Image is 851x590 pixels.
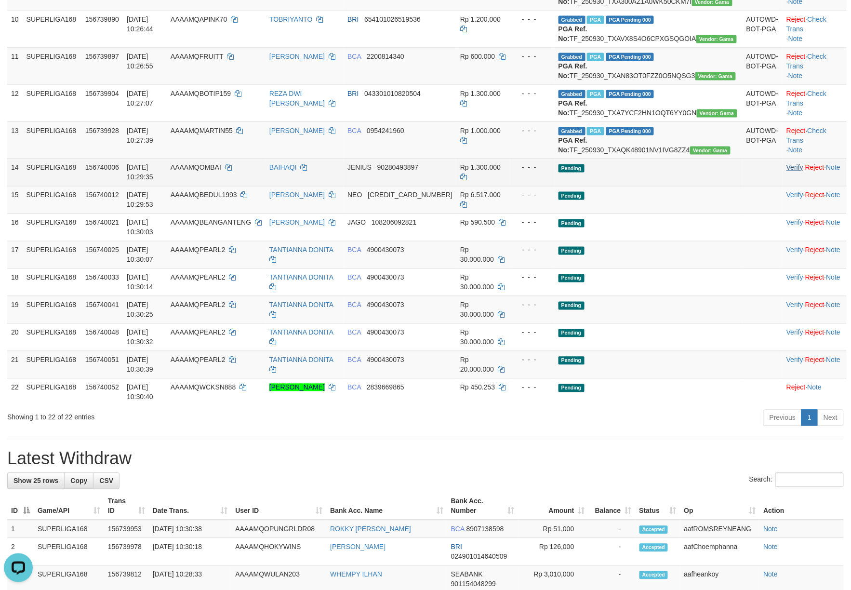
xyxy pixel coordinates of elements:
[519,520,589,538] td: Rp 51,000
[364,15,421,23] span: Copy 654101026519536 to clipboard
[347,191,362,199] span: NEO
[743,10,783,47] td: AUTOWD-BOT-PGA
[127,90,153,107] span: [DATE] 10:27:07
[70,477,87,485] span: Copy
[171,384,236,391] span: AAAAMQWCKSN888
[514,126,551,135] div: - - -
[367,246,404,254] span: Copy 4900430073 to clipboard
[23,186,81,214] td: SUPERLIGA168
[558,53,585,61] span: Grabbed
[347,246,361,254] span: BCA
[555,121,743,159] td: TF_250930_TXAQK48901NV1IVG8ZZ4
[368,191,452,199] span: Copy 5859457218863465 to clipboard
[23,47,81,84] td: SUPERLIGA168
[587,16,604,24] span: Marked by aafheankoy
[783,323,847,351] td: · ·
[514,14,551,24] div: - - -
[7,214,23,241] td: 16
[783,10,847,47] td: · ·
[680,520,760,538] td: aafROMSREYNEANG
[826,274,841,282] a: Note
[23,268,81,296] td: SUPERLIGA168
[743,84,783,121] td: AUTOWD-BOT-PGA
[7,351,23,378] td: 21
[7,10,23,47] td: 10
[759,493,844,520] th: Action
[367,384,404,391] span: Copy 2839669865 to clipboard
[639,571,668,579] span: Accepted
[783,378,847,406] td: ·
[171,356,226,364] span: AAAAMQPEARL2
[269,191,325,199] a: [PERSON_NAME]
[23,351,81,378] td: SUPERLIGA168
[558,16,585,24] span: Grabbed
[805,356,824,364] a: Reject
[639,526,668,534] span: Accepted
[514,89,551,98] div: - - -
[514,355,551,365] div: - - -
[367,127,404,134] span: Copy 0954241960 to clipboard
[269,219,325,227] a: [PERSON_NAME]
[786,274,803,282] a: Verify
[93,473,120,489] a: CSV
[514,273,551,282] div: - - -
[697,109,737,118] span: Vendor URL: https://trx31.1velocity.biz
[606,90,654,98] span: PGA Pending
[451,580,496,588] span: Copy 901154048299 to clipboard
[347,274,361,282] span: BCA
[269,274,333,282] a: TANTIANNA DONITA
[127,274,153,291] span: [DATE] 10:30:14
[589,520,636,538] td: -
[85,384,119,391] span: 156740052
[7,538,34,566] td: 2
[558,357,585,365] span: Pending
[558,25,587,42] b: PGA Ref. No:
[589,538,636,566] td: -
[783,84,847,121] td: · ·
[367,356,404,364] span: Copy 4900430073 to clipboard
[558,247,585,255] span: Pending
[606,127,654,135] span: PGA Pending
[269,164,297,172] a: BAIHAQI
[514,163,551,173] div: - - -
[85,356,119,364] span: 156740051
[447,493,519,520] th: Bank Acc. Number: activate to sort column ascending
[23,296,81,323] td: SUPERLIGA168
[7,241,23,268] td: 17
[558,127,585,135] span: Grabbed
[171,15,227,23] span: AAAAMQAPINK70
[451,543,462,551] span: BRI
[347,15,359,23] span: BRI
[763,543,778,551] a: Note
[460,329,494,346] span: Rp 30.000.000
[783,351,847,378] td: · ·
[171,274,226,282] span: AAAAMQPEARL2
[558,192,585,200] span: Pending
[7,520,34,538] td: 1
[786,329,803,336] a: Verify
[85,301,119,309] span: 156740041
[269,127,325,134] a: [PERSON_NAME]
[460,219,495,227] span: Rp 590.500
[558,219,585,228] span: Pending
[171,329,226,336] span: AAAAMQPEARL2
[519,538,589,566] td: Rp 126,000
[808,384,822,391] a: Note
[555,10,743,47] td: TF_250930_TXAVX8S4O6CPXGSQGOIA
[85,127,119,134] span: 156739928
[231,520,326,538] td: AAAAMQOPUNGRLDR08
[826,191,841,199] a: Note
[23,159,81,186] td: SUPERLIGA168
[451,553,507,561] span: Copy 024901014640509 to clipboard
[377,164,419,172] span: Copy 90280493897 to clipboard
[519,493,589,520] th: Amount: activate to sort column ascending
[587,127,604,135] span: Marked by aafsoycanthlai
[805,219,824,227] a: Reject
[786,53,826,70] a: Check Trans
[127,127,153,144] span: [DATE] 10:27:39
[23,378,81,406] td: SUPERLIGA168
[451,525,465,533] span: BCA
[269,356,333,364] a: TANTIANNA DONITA
[555,84,743,121] td: TF_250930_TXA7YCF2HN1OQT6YY0GN
[460,127,501,134] span: Rp 1.000.000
